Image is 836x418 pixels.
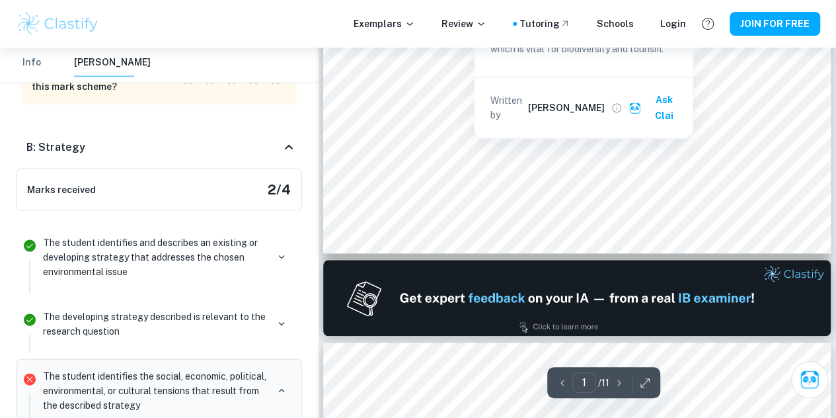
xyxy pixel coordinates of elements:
[628,102,641,114] img: clai.svg
[528,101,605,115] h6: [PERSON_NAME]
[22,237,38,253] svg: Correct
[26,139,85,155] h6: B: Strategy
[441,17,486,31] p: Review
[354,17,415,31] p: Exemplars
[490,93,526,122] p: Written by
[607,99,626,117] button: View full profile
[268,179,291,199] h5: 2 / 4
[730,12,820,36] button: JOIN FOR FREE
[697,13,719,35] button: Help and Feedback
[519,17,570,31] a: Tutoring
[791,361,828,398] button: Ask Clai
[597,17,634,31] a: Schools
[22,371,38,387] svg: Incorrect
[626,88,687,128] button: Ask Clai
[323,260,831,336] img: Ad
[660,17,686,31] a: Login
[598,376,609,390] p: / 11
[43,368,267,412] p: The student identifies the social, economic, political, environmental, or cultural tensions that ...
[16,11,100,37] img: Clastify logo
[43,309,267,338] p: The developing strategy described is relevant to the research question
[16,126,302,168] div: B: Strategy
[22,312,38,327] svg: Correct
[27,182,96,196] h6: Marks received
[16,48,48,77] button: Info
[43,235,267,278] p: The student identifies and describes an existing or developing strategy that addresses the chosen...
[74,48,151,77] button: [PERSON_NAME]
